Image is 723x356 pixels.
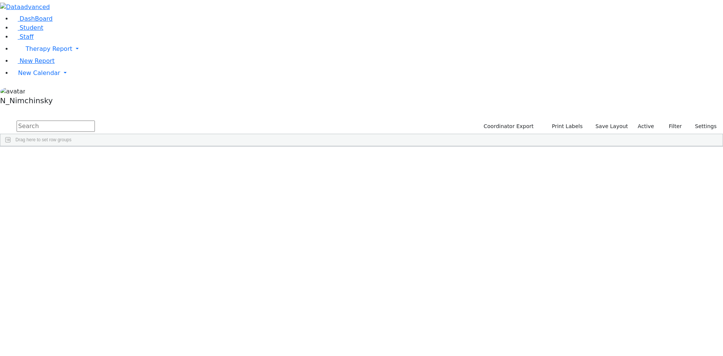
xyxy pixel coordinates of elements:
[635,121,657,132] label: Active
[12,41,723,57] a: Therapy Report
[12,57,55,64] a: New Report
[18,69,60,76] span: New Calendar
[12,33,34,40] a: Staff
[685,121,720,132] button: Settings
[12,15,53,22] a: DashBoard
[15,137,72,142] span: Drag here to set row groups
[592,121,631,132] button: Save Layout
[12,66,723,81] a: New Calendar
[20,15,53,22] span: DashBoard
[12,24,43,31] a: Student
[26,45,72,52] span: Therapy Report
[20,24,43,31] span: Student
[20,57,55,64] span: New Report
[479,121,537,132] button: Coordinator Export
[543,121,586,132] button: Print Labels
[659,121,685,132] button: Filter
[20,33,34,40] span: Staff
[17,121,95,132] input: Search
